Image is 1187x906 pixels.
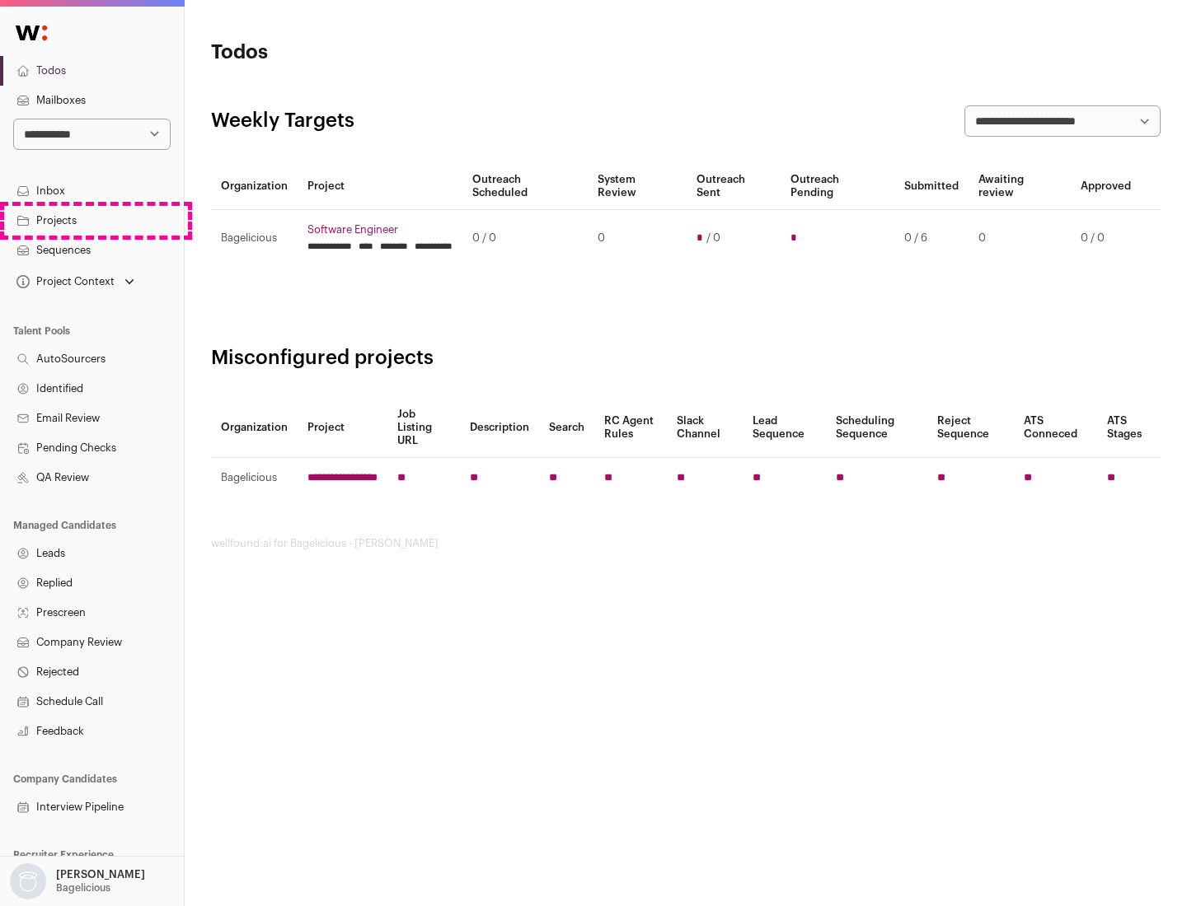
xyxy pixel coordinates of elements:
[211,458,298,498] td: Bagelicious
[462,163,588,210] th: Outreach Scheduled
[462,210,588,267] td: 0 / 0
[7,863,148,899] button: Open dropdown
[211,345,1161,371] h2: Misconfigured projects
[667,398,743,458] th: Slack Channel
[826,398,927,458] th: Scheduling Sequence
[927,398,1015,458] th: Reject Sequence
[387,398,460,458] th: Job Listing URL
[211,537,1161,550] footer: wellfound:ai for Bagelicious - [PERSON_NAME]
[969,210,1071,267] td: 0
[13,275,115,288] div: Project Context
[56,881,110,894] p: Bagelicious
[969,163,1071,210] th: Awaiting review
[460,398,539,458] th: Description
[1071,210,1141,267] td: 0 / 0
[588,210,686,267] td: 0
[211,398,298,458] th: Organization
[1014,398,1096,458] th: ATS Conneced
[211,163,298,210] th: Organization
[13,270,138,293] button: Open dropdown
[687,163,781,210] th: Outreach Sent
[298,398,387,458] th: Project
[307,223,453,236] a: Software Engineer
[894,163,969,210] th: Submitted
[10,863,46,899] img: nopic.png
[211,40,528,66] h1: Todos
[298,163,462,210] th: Project
[1071,163,1141,210] th: Approved
[1097,398,1161,458] th: ATS Stages
[539,398,594,458] th: Search
[56,868,145,881] p: [PERSON_NAME]
[743,398,826,458] th: Lead Sequence
[594,398,666,458] th: RC Agent Rules
[211,210,298,267] td: Bagelicious
[706,231,720,245] span: / 0
[588,163,686,210] th: System Review
[894,210,969,267] td: 0 / 6
[781,163,894,210] th: Outreach Pending
[7,16,56,49] img: Wellfound
[211,108,354,134] h2: Weekly Targets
